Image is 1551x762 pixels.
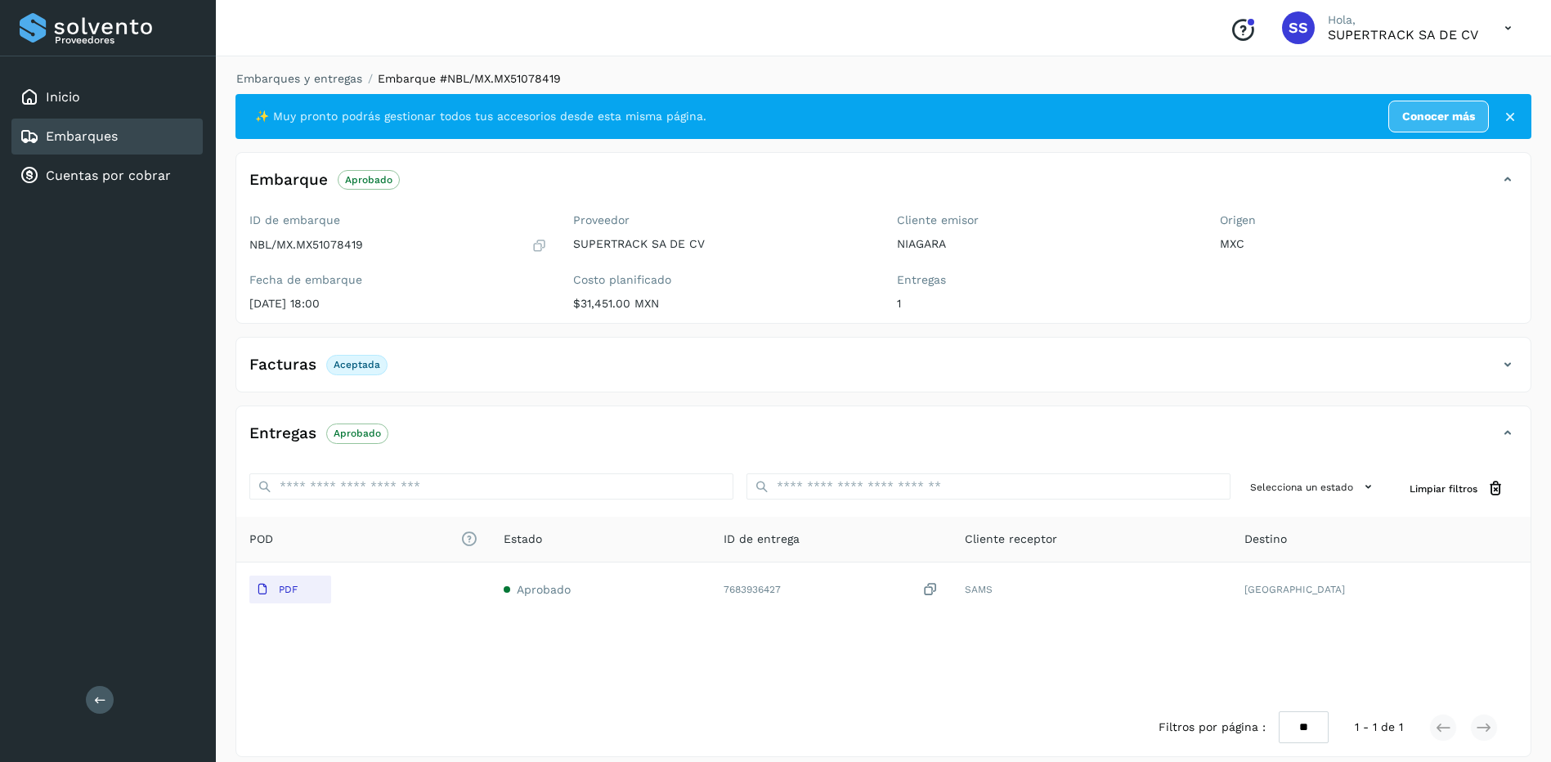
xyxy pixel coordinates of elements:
span: Aprobado [517,583,571,596]
span: ID de entrega [724,531,800,548]
div: 7683936427 [724,581,939,598]
button: PDF [249,576,331,603]
p: Proveedores [55,34,196,46]
span: 1 - 1 de 1 [1355,719,1403,736]
a: Conocer más [1388,101,1489,132]
p: $31,451.00 MXN [573,297,871,311]
label: Cliente emisor [897,213,1195,227]
h4: Entregas [249,424,316,443]
p: Hola, [1328,13,1478,27]
label: Fecha de embarque [249,273,547,287]
p: Aceptada [334,359,380,370]
p: NIAGARA [897,237,1195,251]
span: Filtros por página : [1159,719,1266,736]
span: Embarque #NBL/MX.MX51078419 [378,72,561,85]
p: SUPERTRACK SA DE CV [1328,27,1478,43]
p: 1 [897,297,1195,311]
div: Cuentas por cobrar [11,158,203,194]
div: Embarques [11,119,203,155]
a: Inicio [46,89,80,105]
h4: Facturas [249,356,316,374]
span: Cliente receptor [965,531,1057,548]
a: Cuentas por cobrar [46,168,171,183]
p: NBL/MX.MX51078419 [249,238,363,252]
p: Aprobado [345,174,392,186]
label: ID de embarque [249,213,547,227]
span: Estado [504,531,542,548]
span: ✨ Muy pronto podrás gestionar todos tus accesorios desde esta misma página. [255,108,706,125]
button: Limpiar filtros [1396,473,1517,504]
p: [DATE] 18:00 [249,297,547,311]
div: FacturasAceptada [236,351,1531,392]
p: MXC [1220,237,1517,251]
div: EntregasAprobado [236,419,1531,460]
span: POD [249,531,477,548]
label: Entregas [897,273,1195,287]
div: Inicio [11,79,203,115]
td: [GEOGRAPHIC_DATA] [1231,563,1531,616]
label: Origen [1220,213,1517,227]
a: Embarques [46,128,118,144]
label: Proveedor [573,213,871,227]
div: EmbarqueAprobado [236,166,1531,207]
label: Costo planificado [573,273,871,287]
h4: Embarque [249,171,328,190]
p: SUPERTRACK SA DE CV [573,237,871,251]
a: Embarques y entregas [236,72,362,85]
span: Limpiar filtros [1410,482,1477,496]
nav: breadcrumb [235,70,1531,87]
td: SAMS [952,563,1231,616]
button: Selecciona un estado [1244,473,1383,500]
p: Aprobado [334,428,381,439]
span: Destino [1244,531,1287,548]
p: PDF [279,584,298,595]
